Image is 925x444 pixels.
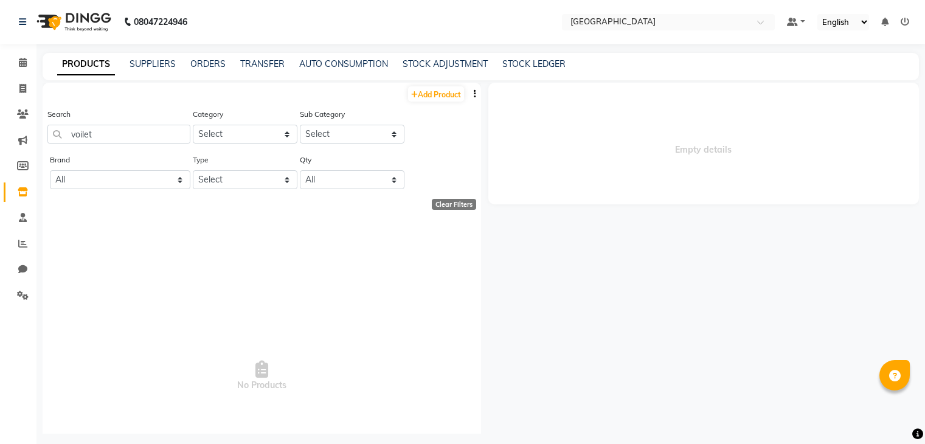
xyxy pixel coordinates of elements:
[432,199,476,210] div: Clear Filters
[47,109,71,120] label: Search
[57,54,115,75] a: PRODUCTS
[31,5,114,39] img: logo
[300,154,311,165] label: Qty
[134,5,187,39] b: 08047224946
[408,86,464,102] a: Add Product
[300,109,345,120] label: Sub Category
[130,58,176,69] a: SUPPLIERS
[240,58,285,69] a: TRANSFER
[190,58,226,69] a: ORDERS
[299,58,388,69] a: AUTO CONSUMPTION
[47,125,190,144] input: Search by product name or code
[50,154,70,165] label: Brand
[193,154,209,165] label: Type
[488,83,920,204] span: Empty details
[502,58,566,69] a: STOCK LEDGER
[403,58,488,69] a: STOCK ADJUSTMENT
[193,109,223,120] label: Category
